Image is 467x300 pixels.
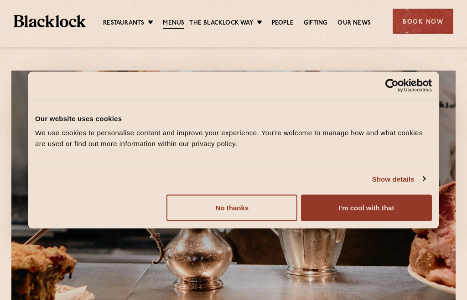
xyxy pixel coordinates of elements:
a: People [272,19,294,28]
a: The Blacklock Way [189,19,253,28]
a: Show details [372,173,425,184]
button: I'm cool with that [301,195,432,221]
img: BL_Textured_Logo-footer-cropped.svg [14,15,86,27]
div: Book Now [393,9,453,34]
a: Gifting [304,19,327,28]
a: Usercentrics Cookiebot - opens in a new window [352,78,432,92]
div: Our website uses cookies [35,113,432,124]
a: Restaurants [103,19,144,28]
div: We use cookies to personalise content and improve your experience. You're welcome to manage how a... [35,127,432,149]
a: Our News [337,19,371,28]
a: Menus [163,19,184,29]
button: No thanks [166,195,297,221]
